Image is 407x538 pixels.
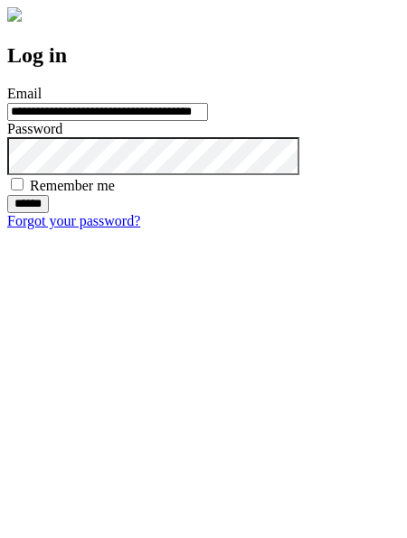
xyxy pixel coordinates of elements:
label: Password [7,121,62,136]
label: Remember me [30,178,115,193]
a: Forgot your password? [7,213,140,228]
h2: Log in [7,43,400,68]
label: Email [7,86,42,101]
img: logo-4e3dc11c47720685a147b03b5a06dd966a58ff35d612b21f08c02c0306f2b779.png [7,7,22,22]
